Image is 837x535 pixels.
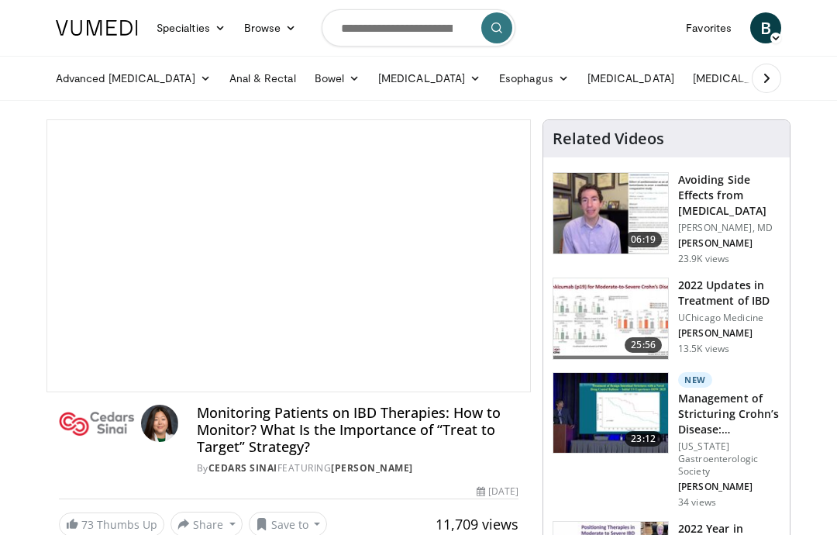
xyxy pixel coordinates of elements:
h4: Related Videos [553,129,664,148]
a: [MEDICAL_DATA] [369,63,490,94]
div: [DATE] [477,485,518,499]
img: 027cae8e-a3d5-41b5-8a28-2681fdfa7048.150x105_q85_crop-smart_upscale.jpg [553,373,668,454]
a: 23:12 New Management of Stricturing Crohn’s Disease: [MEDICAL_DATA] and Surgical O… [US_STATE] Ga... [553,372,780,509]
span: 73 [81,517,94,532]
a: Cedars Sinai [208,461,277,475]
img: 9393c547-9b5d-4ed4-b79d-9c9e6c9be491.150x105_q85_crop-smart_upscale.jpg [553,278,668,359]
p: [PERSON_NAME], MD [678,222,780,234]
a: [MEDICAL_DATA] [578,63,684,94]
a: Bowel [305,63,369,94]
p: [PERSON_NAME] [678,237,780,250]
img: 6f9900f7-f6e7-4fd7-bcbb-2a1dc7b7d476.150x105_q85_crop-smart_upscale.jpg [553,173,668,254]
p: [PERSON_NAME] [678,481,780,493]
a: 06:19 Avoiding Side Effects from [MEDICAL_DATA] [PERSON_NAME], MD [PERSON_NAME] 23.9K views [553,172,780,265]
a: Browse [235,12,306,43]
a: Advanced [MEDICAL_DATA] [46,63,220,94]
a: Anal & Rectal [220,63,305,94]
a: B [750,12,781,43]
h4: Monitoring Patients on IBD Therapies: How to Monitor? What Is the Importance of “Treat to Target”... [197,405,518,455]
a: [PERSON_NAME] [331,461,413,475]
a: 25:56 2022 Updates in Treatment of IBD UChicago Medicine [PERSON_NAME] 13.5K views [553,278,780,360]
p: 34 views [678,496,716,509]
p: UChicago Medicine [678,312,780,324]
img: Cedars Sinai [59,405,135,442]
img: VuMedi Logo [56,20,138,36]
video-js: Video Player [47,120,530,392]
h3: 2022 Updates in Treatment of IBD [678,278,780,309]
span: 23:12 [625,431,662,447]
p: 13.5K views [678,343,729,355]
a: Esophagus [490,63,578,94]
h3: Management of Stricturing Crohn’s Disease: [MEDICAL_DATA] and Surgical O… [678,391,780,437]
p: 23.9K views [678,253,729,265]
img: Avatar [141,405,178,442]
a: [MEDICAL_DATA] [684,63,804,94]
a: Favorites [677,12,741,43]
p: New [678,372,712,388]
input: Search topics, interventions [322,9,515,47]
span: 06:19 [625,232,662,247]
a: Specialties [147,12,235,43]
p: [US_STATE] Gastroenterologic Society [678,440,780,478]
div: By FEATURING [197,461,518,475]
h3: Avoiding Side Effects from [MEDICAL_DATA] [678,172,780,219]
span: 25:56 [625,337,662,353]
p: [PERSON_NAME] [678,327,780,340]
span: 11,709 views [436,515,518,533]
